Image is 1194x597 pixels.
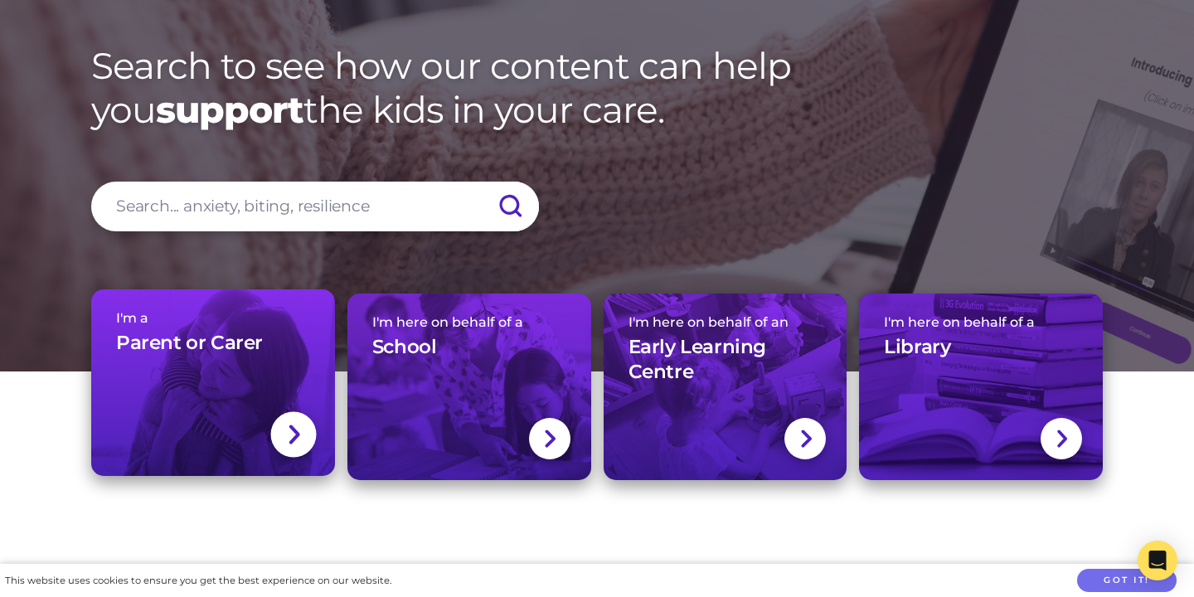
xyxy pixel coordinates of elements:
h3: Early Learning Centre [629,335,823,385]
h3: School [372,335,437,360]
a: I'm here on behalf of anEarly Learning Centre [604,294,847,480]
span: I'm here on behalf of an [629,314,823,330]
span: I'm here on behalf of a [884,314,1078,330]
img: svg+xml;base64,PHN2ZyBlbmFibGUtYmFja2dyb3VuZD0ibmV3IDAgMCAxNC44IDI1LjciIHZpZXdCb3g9IjAgMCAxNC44ID... [287,423,300,447]
a: I'm here on behalf of aSchool [347,294,591,480]
strong: support [156,87,303,132]
img: svg+xml;base64,PHN2ZyBlbmFibGUtYmFja2dyb3VuZD0ibmV3IDAgMCAxNC44IDI1LjciIHZpZXdCb3g9IjAgMCAxNC44ID... [543,428,556,449]
h3: Parent or Carer [116,331,263,356]
a: I'm aParent or Carer [91,289,335,476]
input: Search... anxiety, biting, resilience [91,182,539,231]
span: I'm a [116,310,310,326]
span: I'm here on behalf of a [372,314,566,330]
button: Got it! [1077,569,1177,593]
img: svg+xml;base64,PHN2ZyBlbmFibGUtYmFja2dyb3VuZD0ibmV3IDAgMCAxNC44IDI1LjciIHZpZXdCb3g9IjAgMCAxNC44ID... [1056,428,1068,449]
img: svg+xml;base64,PHN2ZyBlbmFibGUtYmFja2dyb3VuZD0ibmV3IDAgMCAxNC44IDI1LjciIHZpZXdCb3g9IjAgMCAxNC44ID... [799,428,812,449]
h3: Library [884,335,950,360]
input: Submit [481,182,539,231]
div: Open Intercom Messenger [1138,541,1177,580]
h1: Search to see how our content can help you the kids in your care. [91,44,1103,132]
div: This website uses cookies to ensure you get the best experience on our website. [5,572,391,590]
a: I'm here on behalf of aLibrary [859,294,1103,480]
